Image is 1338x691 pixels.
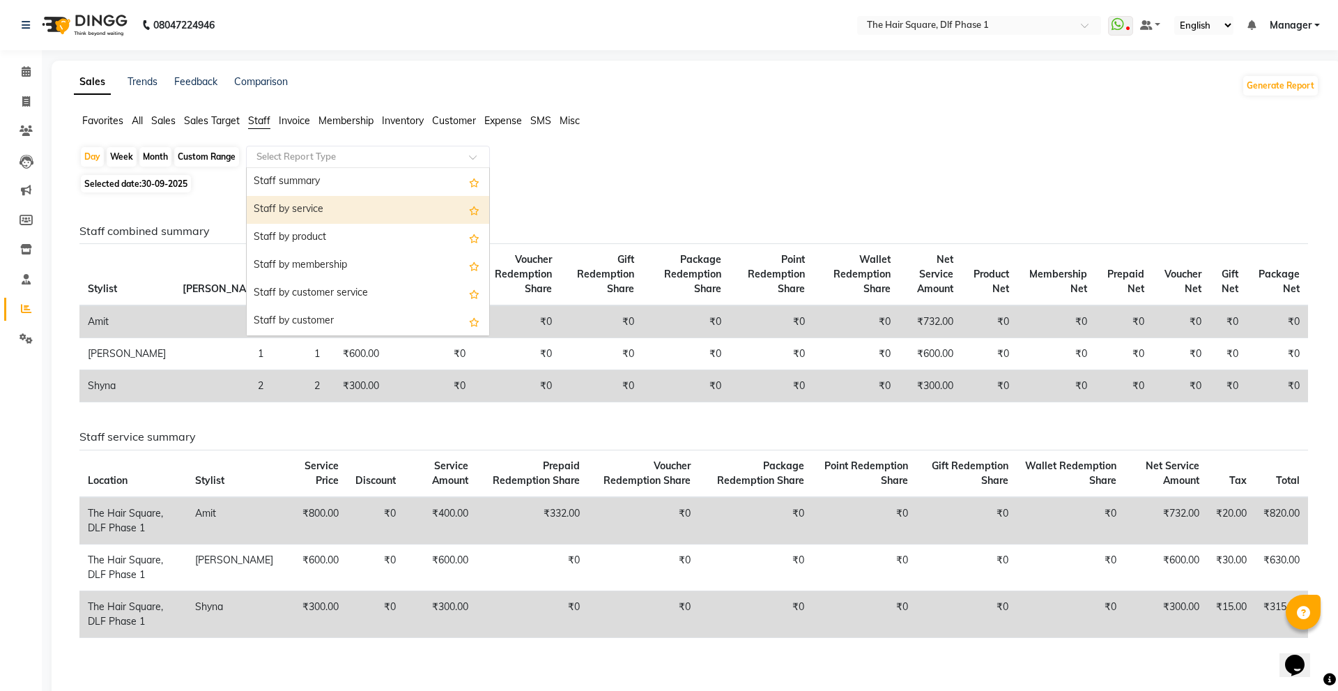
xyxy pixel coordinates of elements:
[1153,370,1210,402] td: ₹0
[305,460,339,487] span: Service Price
[643,338,730,370] td: ₹0
[387,338,474,370] td: ₹0
[577,253,634,295] span: Gift Redemption Share
[1279,635,1324,677] iframe: chat widget
[730,338,813,370] td: ₹0
[128,75,157,88] a: Trends
[1276,474,1300,487] span: Total
[813,591,916,637] td: ₹0
[1125,497,1208,545] td: ₹732.00
[328,370,387,402] td: ₹300.00
[79,225,1308,238] h6: Staff combined summary
[174,75,217,88] a: Feedback
[387,370,474,402] td: ₹0
[643,370,730,402] td: ₹0
[79,591,187,637] td: The Hair Square, DLF Phase 1
[282,591,347,637] td: ₹300.00
[248,114,270,127] span: Staff
[495,253,552,295] span: Voucher Redemption Share
[477,497,587,545] td: ₹332.00
[1146,460,1199,487] span: Net Service Amount
[1095,338,1153,370] td: ₹0
[132,114,143,127] span: All
[932,460,1008,487] span: Gift Redemption Share
[174,147,239,167] div: Custom Range
[404,497,477,545] td: ₹400.00
[1255,591,1308,637] td: ₹315.00
[355,474,396,487] span: Discount
[474,338,560,370] td: ₹0
[730,370,813,402] td: ₹0
[81,147,104,167] div: Day
[347,497,404,545] td: ₹0
[82,114,123,127] span: Favorites
[1017,544,1125,591] td: ₹0
[899,338,962,370] td: ₹600.00
[174,370,272,402] td: 2
[1208,591,1255,637] td: ₹15.00
[282,544,347,591] td: ₹600.00
[141,179,187,189] span: 30-09-2025
[272,338,328,370] td: 1
[917,253,953,295] span: Net Service Amount
[962,338,1017,370] td: ₹0
[187,544,282,591] td: [PERSON_NAME]
[1222,268,1238,295] span: Gift Net
[81,175,191,192] span: Selected date:
[699,497,813,545] td: ₹0
[347,544,404,591] td: ₹0
[699,591,813,637] td: ₹0
[272,370,328,402] td: 2
[469,285,479,302] span: Add this report to Favorites List
[699,544,813,591] td: ₹0
[1255,544,1308,591] td: ₹630.00
[1107,268,1144,295] span: Prepaid Net
[1247,305,1308,338] td: ₹0
[588,544,699,591] td: ₹0
[962,305,1017,338] td: ₹0
[36,6,131,45] img: logo
[813,305,898,338] td: ₹0
[187,497,282,545] td: Amit
[484,114,522,127] span: Expense
[184,114,240,127] span: Sales Target
[74,70,111,95] a: Sales
[282,497,347,545] td: ₹800.00
[1125,544,1208,591] td: ₹600.00
[432,460,468,487] span: Service Amount
[899,305,962,338] td: ₹732.00
[234,75,288,88] a: Comparison
[107,147,137,167] div: Week
[469,257,479,274] span: Add this report to Favorites List
[748,253,805,295] span: Point Redemption Share
[1270,18,1312,33] span: Manager
[79,338,174,370] td: [PERSON_NAME]
[404,544,477,591] td: ₹600.00
[1255,497,1308,545] td: ₹820.00
[469,174,479,190] span: Add this report to Favorites List
[328,338,387,370] td: ₹600.00
[493,460,580,487] span: Prepaid Redemption Share
[195,474,224,487] span: Stylist
[1017,591,1125,637] td: ₹0
[1153,338,1210,370] td: ₹0
[1243,76,1318,96] button: Generate Report
[813,338,898,370] td: ₹0
[1153,305,1210,338] td: ₹0
[962,370,1017,402] td: ₹0
[1164,268,1201,295] span: Voucher Net
[247,280,489,307] div: Staff by customer service
[477,544,587,591] td: ₹0
[247,224,489,252] div: Staff by product
[813,370,898,402] td: ₹0
[813,544,916,591] td: ₹0
[1208,497,1255,545] td: ₹20.00
[1210,338,1247,370] td: ₹0
[469,229,479,246] span: Add this report to Favorites List
[279,114,310,127] span: Invoice
[247,168,489,196] div: Staff summary
[643,305,730,338] td: ₹0
[474,305,560,338] td: ₹0
[183,282,263,295] span: [PERSON_NAME]
[1017,338,1095,370] td: ₹0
